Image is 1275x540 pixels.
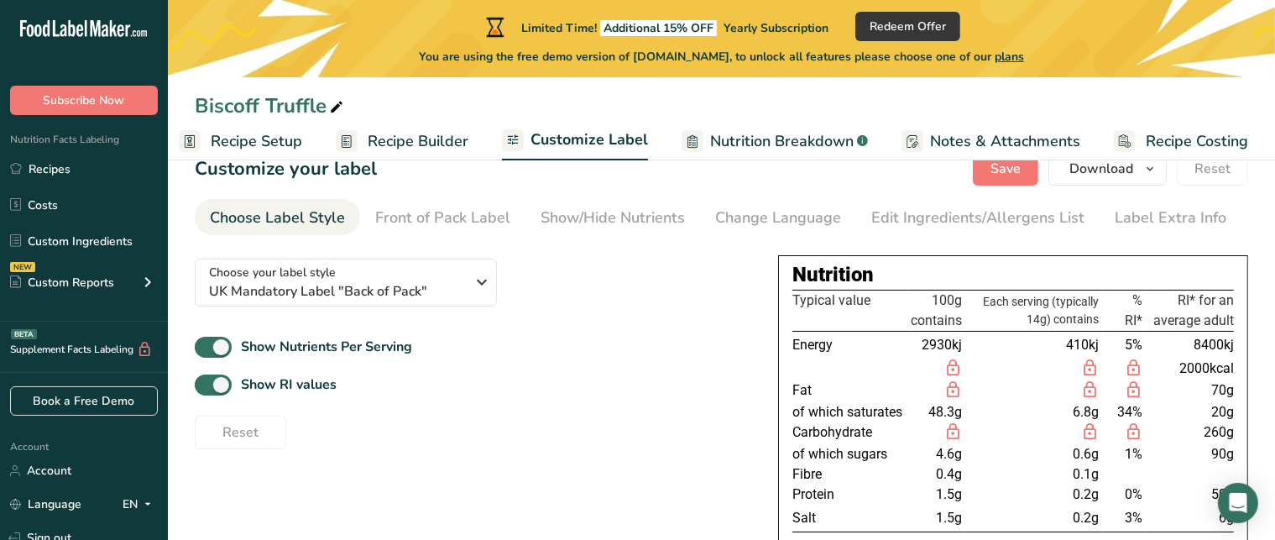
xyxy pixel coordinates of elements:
[1146,359,1234,380] td: 2000kcal
[715,207,841,229] div: Change Language
[10,262,35,272] div: NEW
[195,416,286,449] button: Reset
[928,404,962,420] span: 48.3g
[241,338,412,356] b: Show Nutrients Per Serving
[123,495,158,515] div: EN
[1177,152,1248,186] button: Reset
[907,291,965,332] th: 100g contains
[1048,152,1167,186] button: Download
[209,264,336,281] span: Choose your label style
[419,48,1024,66] span: You are using the free demo version of [DOMAIN_NAME], to unlock all features please choose one of...
[936,466,962,482] span: 0.4g
[1125,446,1142,462] span: 1%
[1146,402,1234,422] td: 20g
[1146,332,1234,359] td: 8400kj
[936,486,962,502] span: 1.5g
[710,130,854,153] span: Nutrition Breakdown
[922,337,962,353] span: 2930kj
[1115,207,1226,229] div: Label Extra Info
[10,274,114,291] div: Custom Reports
[195,259,497,307] button: Choose your label style UK Mandatory Label "Back of Pack"
[1114,123,1248,160] a: Recipe Costing
[336,123,468,160] a: Recipe Builder
[1146,380,1234,402] td: 70g
[792,485,907,505] td: Protein
[1073,486,1099,502] span: 0.2g
[936,446,962,462] span: 4.6g
[241,375,337,394] b: Show RI values
[855,12,960,41] button: Redeem Offer
[792,332,907,359] td: Energy
[936,510,962,526] span: 1.5g
[1218,483,1258,523] div: Open Intercom Messenger
[1146,130,1248,153] span: Recipe Costing
[195,155,377,183] h1: Customize your label
[1146,422,1234,444] td: 260g
[1073,446,1099,462] span: 0.6g
[870,18,946,35] span: Redeem Offer
[1125,337,1142,353] span: 5%
[901,123,1080,160] a: Notes & Attachments
[530,128,648,151] span: Customize Label
[1146,444,1234,464] td: 90g
[792,291,907,332] th: Typical value
[1117,404,1142,420] span: 34%
[792,444,907,464] td: of which sugars
[1125,510,1142,526] span: 3%
[1153,292,1234,328] span: RI* for an average adult
[10,386,158,416] a: Book a Free Demo
[195,91,347,121] div: Biscoff Truffle
[1073,404,1099,420] span: 6.8g
[600,20,717,36] span: Additional 15% OFF
[10,86,158,115] button: Subscribe Now
[1073,466,1099,482] span: 0.1g
[502,121,648,161] a: Customize Label
[44,92,125,109] span: Subscribe Now
[222,422,259,443] span: Reset
[11,329,37,339] div: BETA
[179,123,302,160] a: Recipe Setup
[368,130,468,153] span: Recipe Builder
[792,402,907,422] td: of which saturates
[209,281,465,301] span: UK Mandatory Label "Back of Pack"
[792,422,907,444] td: Carbohydrate
[930,130,1080,153] span: Notes & Attachments
[10,490,81,519] a: Language
[1194,159,1231,179] span: Reset
[995,49,1024,65] span: plans
[210,207,345,229] div: Choose Label Style
[724,20,828,36] span: Yearly Subscription
[1069,159,1133,179] span: Download
[792,260,1234,290] div: Nutrition
[1125,292,1142,328] span: % RI*
[375,207,510,229] div: Front of Pack Label
[211,130,302,153] span: Recipe Setup
[682,123,868,160] a: Nutrition Breakdown
[1073,510,1099,526] span: 0.2g
[1146,505,1234,532] td: 6g
[1146,485,1234,505] td: 50g
[792,464,907,485] td: Fibre
[792,380,907,402] td: Fat
[871,207,1084,229] div: Edit Ingredients/Allergens List
[541,207,685,229] div: Show/Hide Nutrients
[1066,337,1099,353] span: 410kj
[792,505,907,532] td: Salt
[965,291,1102,332] th: Each serving (typically 14g) contains
[990,159,1021,179] span: Save
[1125,486,1142,502] span: 0%
[973,152,1038,186] button: Save
[483,17,828,37] div: Limited Time!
